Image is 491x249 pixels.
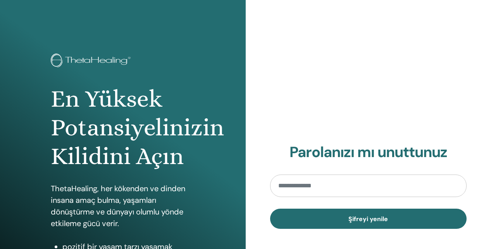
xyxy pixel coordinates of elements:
p: ThetaHealing, her kökenden ve dinden insana amaç bulma, yaşamları dönüştürme ve dünyayı olumlu yö... [51,183,195,229]
span: Şifreyi yenile [348,215,388,223]
button: Şifreyi yenile [270,209,467,229]
h2: Parolanızı mı unuttunuz [270,144,467,161]
h1: En Yüksek Potansiyelinizin Kilidini Açın [51,85,195,171]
